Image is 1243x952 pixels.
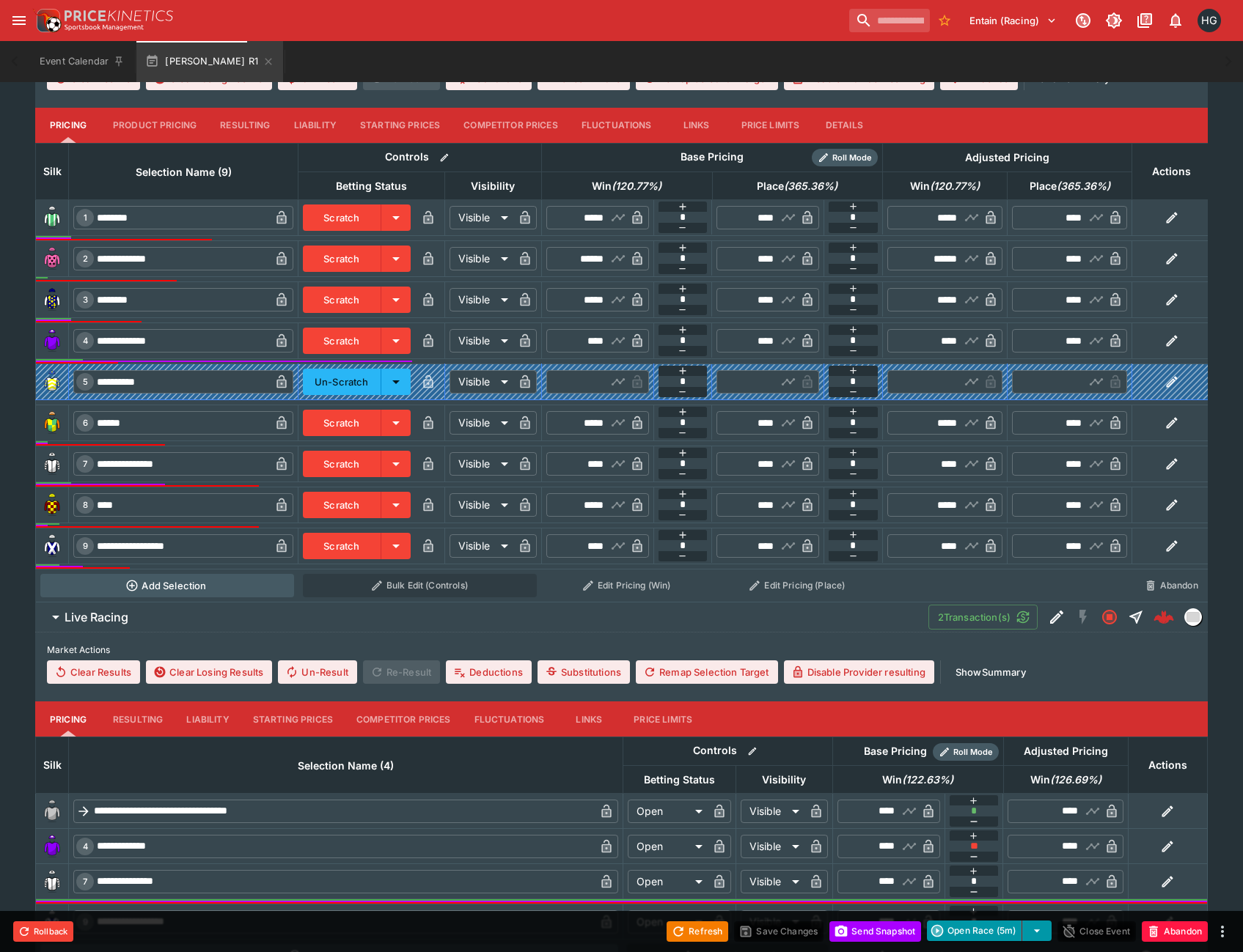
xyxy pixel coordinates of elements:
[80,459,90,469] span: 7
[902,771,953,789] em: ( 122.63 %)
[930,177,980,195] em: ( 120.77 %)
[538,660,630,684] button: Substitutions
[1154,607,1174,627] img: logo-cerberus--red.svg
[35,108,101,143] button: Pricing
[664,108,730,143] button: Links
[47,660,140,684] button: Clear Results
[1128,737,1207,794] th: Actions
[894,177,996,195] span: Win(120.77%)
[741,177,854,195] span: Place(365.36%)
[36,737,69,794] th: Silk
[829,921,921,942] button: Send Snapshot
[303,287,381,313] button: Scratch
[13,921,73,942] button: Rollback
[363,660,440,684] span: Re-Result
[927,920,1022,941] button: Open Race (5m)
[435,148,454,167] button: Bulk edit
[208,108,282,143] button: Resulting
[450,534,513,558] div: Visible
[1003,737,1128,766] th: Adjusted Pricing
[883,143,1132,171] th: Adjusted Pricing
[452,108,570,143] button: Competitor Prices
[450,206,513,229] div: Visible
[450,247,513,270] div: Visible
[1022,920,1052,941] button: select merge strategy
[303,328,381,354] button: Scratch
[450,493,513,517] div: Visible
[612,177,661,195] em: ( 120.77 %)
[826,152,878,164] span: Roll Mode
[866,771,969,789] span: Win(122.63%)
[741,835,804,858] div: Visible
[278,660,356,684] span: Un-Result
[450,452,513,476] div: Visible
[303,204,381,231] button: Scratch
[933,743,999,761] div: Show/hide Price Roll mode configuration.
[1013,177,1126,195] span: Place(365.36%)
[812,149,878,166] div: Show/hide Price Roll mode configuration.
[320,177,423,195] span: Betting Status
[1154,607,1174,627] div: 08679e41-3798-4d1f-b0f0-0a383f09543a
[35,602,928,632] button: Live Racing
[784,660,934,684] button: Disable Provider resulting
[80,254,91,264] span: 2
[40,411,64,435] img: runner 6
[1132,7,1158,34] button: Documentation
[6,7,32,34] button: open drawer
[175,701,241,737] button: Liability
[120,163,248,181] span: Selection Name (9)
[40,206,64,229] img: runner 1
[1142,923,1208,937] span: Mark an event as closed and abandoned.
[450,411,513,435] div: Visible
[1123,604,1149,630] button: Straight
[628,800,708,823] div: Open
[628,870,708,893] div: Open
[40,329,64,353] img: runner 4
[40,288,64,311] img: runner 3
[928,605,1038,630] button: 2Transaction(s)
[303,369,381,395] button: Un-Scratch
[282,108,348,143] button: Liability
[31,41,133,82] button: Event Calendar
[636,660,778,684] button: Remap Selection Target
[80,841,91,852] span: 4
[1096,604,1123,630] button: Closed
[40,534,64,558] img: runner 9
[1070,604,1096,630] button: SGM Disabled
[1214,923,1231,940] button: more
[927,920,1052,941] div: split button
[455,177,531,195] span: Visibility
[298,143,542,171] th: Controls
[80,877,90,887] span: 7
[40,574,294,597] button: Add Selection
[784,177,837,195] em: ( 365.36 %)
[1101,608,1118,626] svg: Closed
[101,701,175,737] button: Resulting
[65,24,144,31] img: Sportsbook Management
[80,541,91,551] span: 9
[741,800,804,823] div: Visible
[345,701,463,737] button: Competitor Prices
[146,660,272,684] button: Clear Losing Results
[622,701,704,737] button: Price Limits
[743,742,762,761] button: Bulk edit
[741,910,804,934] div: Visible
[446,660,532,684] button: Deductions
[811,108,877,143] button: Details
[40,493,64,517] img: runner 8
[282,757,410,775] span: Selection Name (4)
[463,701,557,737] button: Fluctuations
[303,492,381,518] button: Scratch
[303,533,381,559] button: Scratch
[947,746,999,759] span: Roll Mode
[1137,574,1207,597] button: Abandon
[303,574,538,597] button: Bulk Edit (Controls)
[40,370,64,394] img: runner 5
[348,108,452,143] button: Starting Prices
[1070,7,1096,34] button: Connected to PK
[35,701,101,737] button: Pricing
[81,213,90,223] span: 1
[667,921,728,942] button: Refresh
[1050,771,1101,789] em: ( 126.69 %)
[1184,608,1202,626] div: liveracing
